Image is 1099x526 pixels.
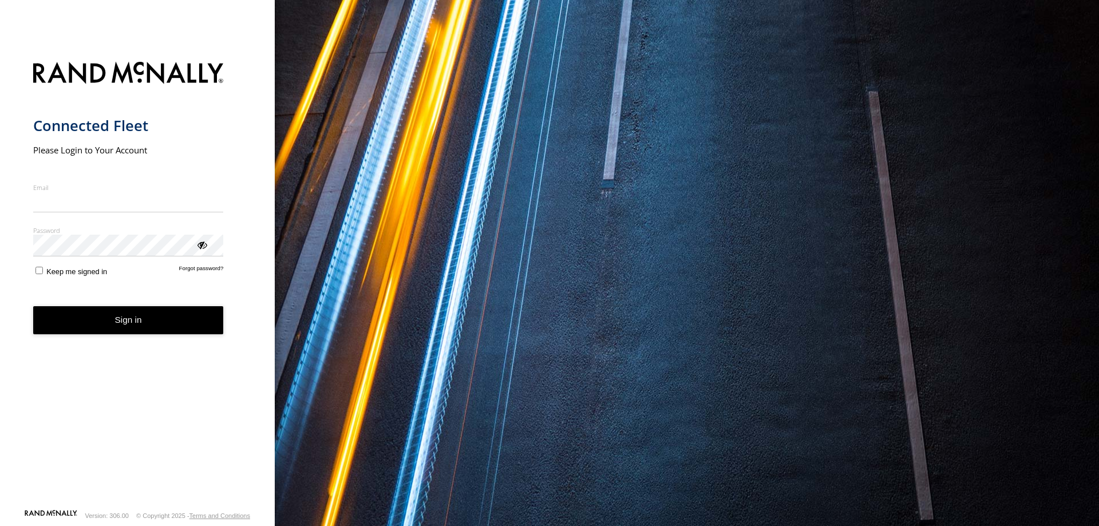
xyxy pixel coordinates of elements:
[189,512,250,519] a: Terms and Conditions
[33,55,242,509] form: main
[35,267,43,274] input: Keep me signed in
[33,116,224,135] h1: Connected Fleet
[25,510,77,521] a: Visit our Website
[33,226,224,235] label: Password
[196,239,207,250] div: ViewPassword
[46,267,107,276] span: Keep me signed in
[179,265,224,276] a: Forgot password?
[136,512,250,519] div: © Copyright 2025 -
[33,306,224,334] button: Sign in
[85,512,129,519] div: Version: 306.00
[33,183,224,192] label: Email
[33,60,224,89] img: Rand McNally
[33,144,224,156] h2: Please Login to Your Account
